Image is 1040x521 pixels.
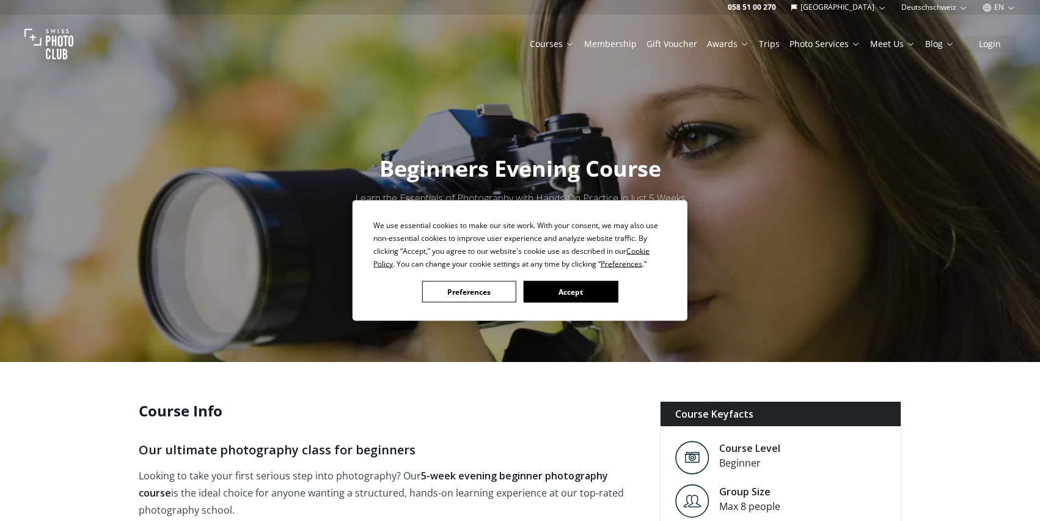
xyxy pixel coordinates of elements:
div: We use essential cookies to make our site work. With your consent, we may also use non-essential ... [373,219,667,270]
button: Preferences [422,281,516,303]
span: Preferences [601,259,642,269]
button: Accept [524,281,618,303]
span: Cookie Policy [373,246,650,269]
div: Cookie Consent Prompt [353,201,687,321]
